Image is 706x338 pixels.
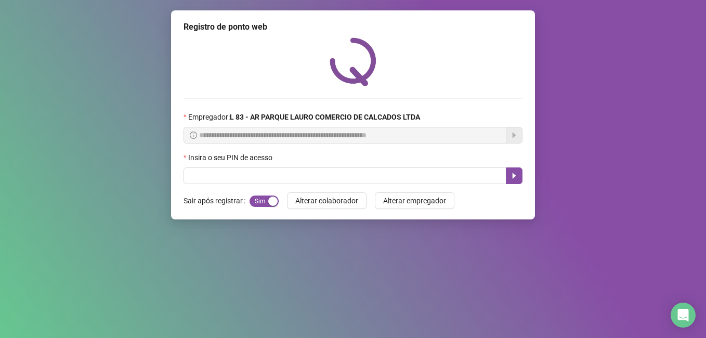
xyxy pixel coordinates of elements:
[184,152,279,163] label: Insira o seu PIN de acesso
[188,111,420,123] span: Empregador :
[184,21,522,33] div: Registro de ponto web
[190,132,197,139] span: info-circle
[287,192,367,209] button: Alterar colaborador
[375,192,454,209] button: Alterar empregador
[383,195,446,206] span: Alterar empregador
[230,113,420,121] strong: L 83 - AR PARQUE LAURO COMERCIO DE CALCADOS LTDA
[295,195,358,206] span: Alterar colaborador
[184,192,250,209] label: Sair após registrar
[671,303,696,328] div: Open Intercom Messenger
[510,172,518,180] span: caret-right
[330,37,376,86] img: QRPoint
